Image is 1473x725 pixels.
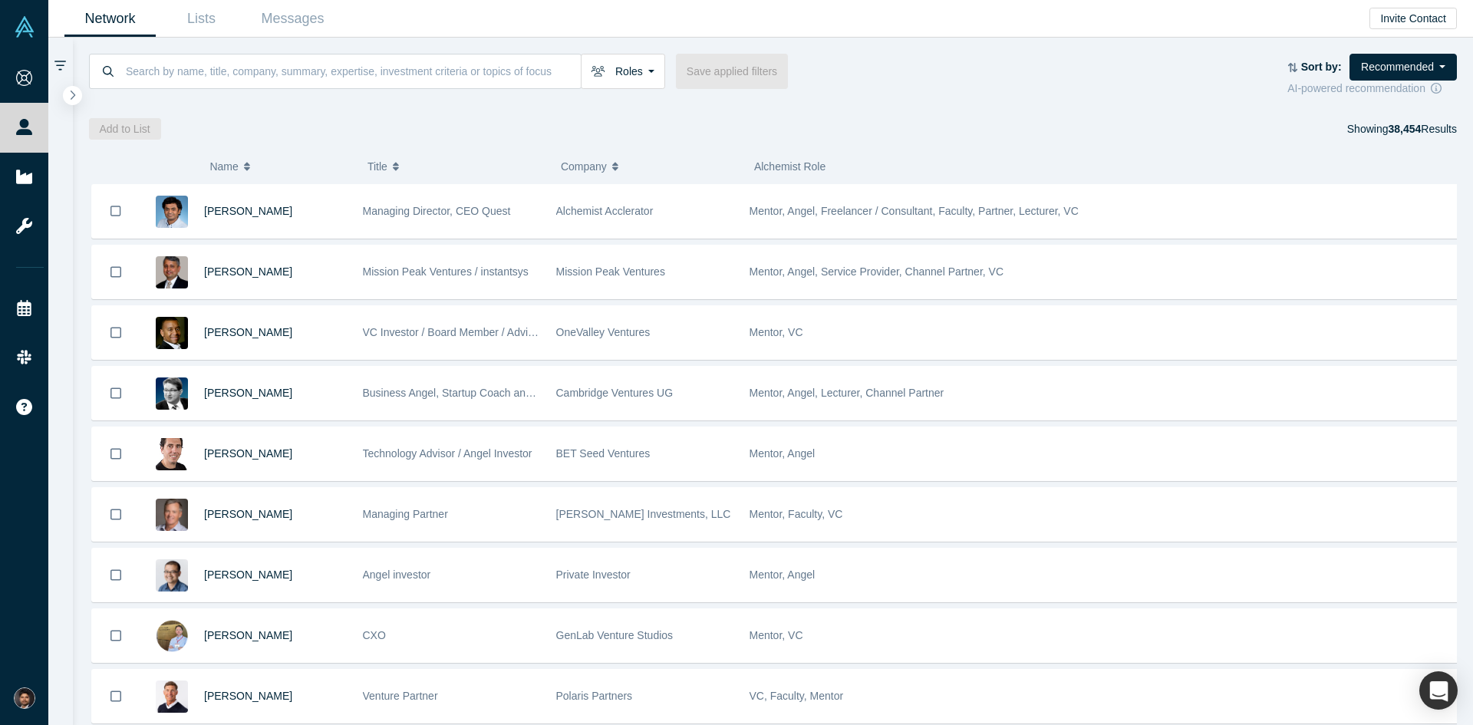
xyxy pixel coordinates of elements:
span: Venture Partner [363,690,438,702]
img: Alchemist Vault Logo [14,16,35,38]
button: Title [367,150,545,183]
span: Mentor, Angel [750,447,816,460]
span: Results [1388,123,1457,135]
a: Lists [156,1,247,37]
img: Steve King's Profile Image [156,499,188,531]
button: Add to List [89,118,161,140]
a: [PERSON_NAME] [204,265,292,278]
span: Mission Peak Ventures / instantsys [363,265,529,278]
span: Name [209,150,238,183]
img: Vipin Chawla's Profile Image [156,256,188,288]
span: OneValley Ventures [556,326,651,338]
a: Messages [247,1,338,37]
button: Roles [581,54,665,89]
button: Save applied filters [676,54,788,89]
span: Title [367,150,387,183]
a: Network [64,1,156,37]
div: Showing [1347,118,1457,140]
span: Mentor, Angel, Service Provider, Channel Partner, VC [750,265,1004,278]
button: Company [561,150,738,183]
button: Bookmark [92,367,140,420]
span: Mentor, Faculty, VC [750,508,843,520]
span: Mentor, Angel, Freelancer / Consultant, Faculty, Partner, Lecturer, VC [750,205,1079,217]
img: Jeremy Geiger's Profile Image [156,620,188,652]
span: Mission Peak Ventures [556,265,665,278]
button: Bookmark [92,549,140,601]
img: Boris Livshutz's Profile Image [156,438,188,470]
span: Mentor, VC [750,326,803,338]
span: Polaris Partners [556,690,633,702]
a: [PERSON_NAME] [204,690,292,702]
div: AI-powered recommendation [1287,81,1457,97]
span: Private Investor [556,568,631,581]
span: BET Seed Ventures [556,447,651,460]
span: GenLab Venture Studios [556,629,674,641]
span: Alchemist Acclerator [556,205,654,217]
img: Shine Oovattil's Account [14,687,35,709]
span: VC Investor / Board Member / Advisor [363,326,543,338]
span: Managing Partner [363,508,448,520]
a: [PERSON_NAME] [204,568,292,581]
img: Danny Chee's Profile Image [156,559,188,592]
img: Gary Swart's Profile Image [156,681,188,713]
a: [PERSON_NAME] [204,205,292,217]
span: Company [561,150,607,183]
span: Angel investor [363,568,431,581]
button: Bookmark [92,488,140,541]
input: Search by name, title, company, summary, expertise, investment criteria or topics of focus [124,53,581,89]
span: Mentor, Angel [750,568,816,581]
button: Invite Contact [1369,8,1457,29]
button: Name [209,150,351,183]
a: [PERSON_NAME] [204,629,292,641]
span: Mentor, VC [750,629,803,641]
button: Bookmark [92,306,140,359]
img: Gnani Palanikumar's Profile Image [156,196,188,228]
span: Mentor, Angel, Lecturer, Channel Partner [750,387,944,399]
a: [PERSON_NAME] [204,447,292,460]
button: Recommended [1349,54,1457,81]
img: Juan Scarlett's Profile Image [156,317,188,349]
span: Managing Director, CEO Quest [363,205,511,217]
strong: Sort by: [1301,61,1342,73]
a: [PERSON_NAME] [204,508,292,520]
button: Bookmark [92,427,140,480]
button: Bookmark [92,246,140,298]
span: [PERSON_NAME] Investments, LLC [556,508,731,520]
button: Bookmark [92,670,140,723]
span: Cambridge Ventures UG [556,387,674,399]
button: Bookmark [92,184,140,238]
span: Alchemist Role [754,160,825,173]
strong: 38,454 [1388,123,1421,135]
a: [PERSON_NAME] [204,387,292,399]
span: Technology Advisor / Angel Investor [363,447,532,460]
span: Business Angel, Startup Coach and best-selling author [363,387,623,399]
span: VC, Faculty, Mentor [750,690,844,702]
a: [PERSON_NAME] [204,326,292,338]
button: Bookmark [92,609,140,662]
span: CXO [363,629,386,641]
img: Martin Giese's Profile Image [156,377,188,410]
